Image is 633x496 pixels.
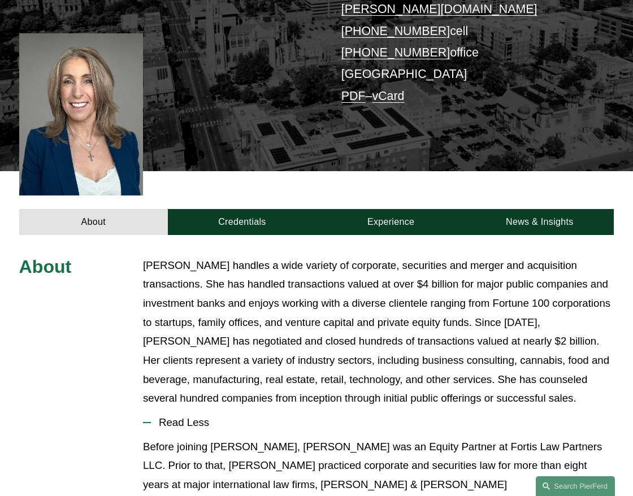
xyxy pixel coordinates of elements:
a: News & Insights [465,209,614,234]
a: About [19,209,168,234]
span: About [19,256,72,277]
a: [PHONE_NUMBER] [341,46,450,59]
a: Credentials [168,209,316,234]
a: vCard [372,89,404,103]
a: Experience [316,209,465,234]
a: PDF [341,89,366,103]
a: Search this site [536,476,615,496]
a: [PHONE_NUMBER] [341,24,450,38]
button: Read Less [143,408,614,437]
span: Read Less [151,416,614,429]
p: [PERSON_NAME] handles a wide variety of corporate, securities and merger and acquisition transact... [143,256,614,408]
